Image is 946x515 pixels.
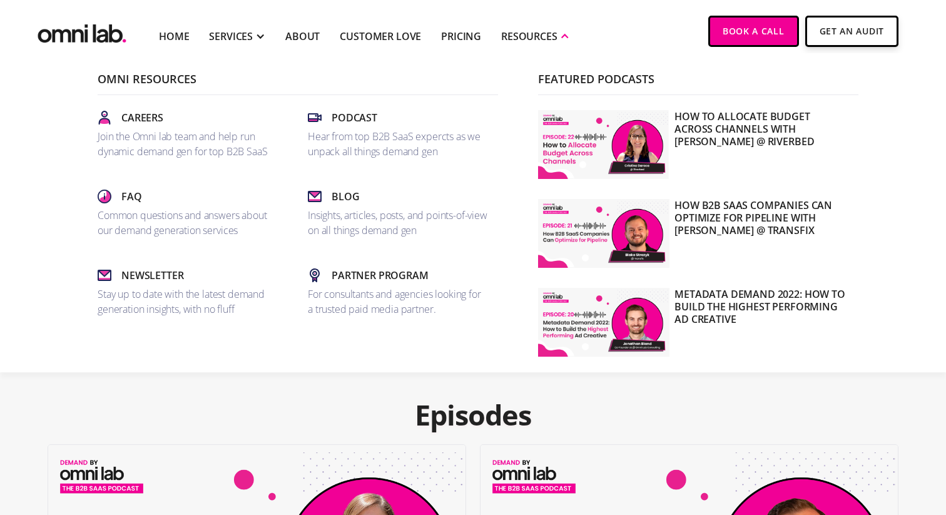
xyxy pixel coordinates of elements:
[35,16,129,46] a: home
[303,184,493,243] a: BlogInsights, articles, posts, and points-of-view on all things demand gen
[121,110,163,125] p: Careers
[332,110,377,125] p: Podcast
[121,189,142,204] p: Faq
[721,370,946,515] iframe: Chat Widget
[98,129,278,159] p: Join the Omni lab team and help run dynamic demand gen for top B2B SaaS
[98,287,278,317] p: Stay up to date with the latest demand generation insights, with no fluff
[308,129,488,159] p: Hear from top B2B SaaS expercts as we unpack all things demand gen
[332,189,359,204] p: Blog
[35,16,129,46] img: Omni Lab: B2B SaaS Demand Generation Agency
[285,29,320,44] a: About
[501,29,557,44] div: RESOURCES
[93,263,283,322] a: NewsletterStay up to date with the latest demand generation insights, with no fluff
[533,283,853,362] a: Metadata Demand 2022: How to Build the Highest Performing Ad Creative
[48,398,898,432] h2: Episodes
[121,268,183,283] p: Newsletter
[674,288,848,357] p: Metadata Demand 2022: How to Build the Highest Performing Ad Creative
[708,16,799,47] a: Book a Call
[441,29,481,44] a: Pricing
[93,105,283,164] a: CareersJoin the Omni lab team and help run dynamic demand gen for top B2B SaaS
[332,268,429,283] p: Partner Program
[209,29,253,44] div: SERVICES
[538,73,858,95] p: Featured Podcasts
[308,208,488,238] p: Insights, articles, posts, and points-of-view on all things demand gen
[805,16,898,47] a: Get An Audit
[159,29,189,44] a: Home
[98,208,278,238] p: Common questions and answers about our demand generation services
[674,110,848,179] p: How to Allocate Budget Across Channels with [PERSON_NAME] @ Riverbed
[308,287,488,317] p: For consultants and agencies looking for a trusted paid media partner.
[93,184,283,243] a: FaqCommon questions and answers about our demand generation services
[674,199,848,268] p: How B2B SaaS Companies Can Optimize for Pipeline with [PERSON_NAME] @ Transfix
[98,73,498,95] p: Omni Resources
[340,29,421,44] a: Customer Love
[533,105,853,184] a: How to Allocate Budget Across Channels with [PERSON_NAME] @ Riverbed
[303,105,493,164] a: PodcastHear from top B2B SaaS expercts as we unpack all things demand gen
[533,194,853,273] a: How B2B SaaS Companies Can Optimize for Pipeline with [PERSON_NAME] @ Transfix
[303,263,493,322] a: Partner ProgramFor consultants and agencies looking for a trusted paid media partner.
